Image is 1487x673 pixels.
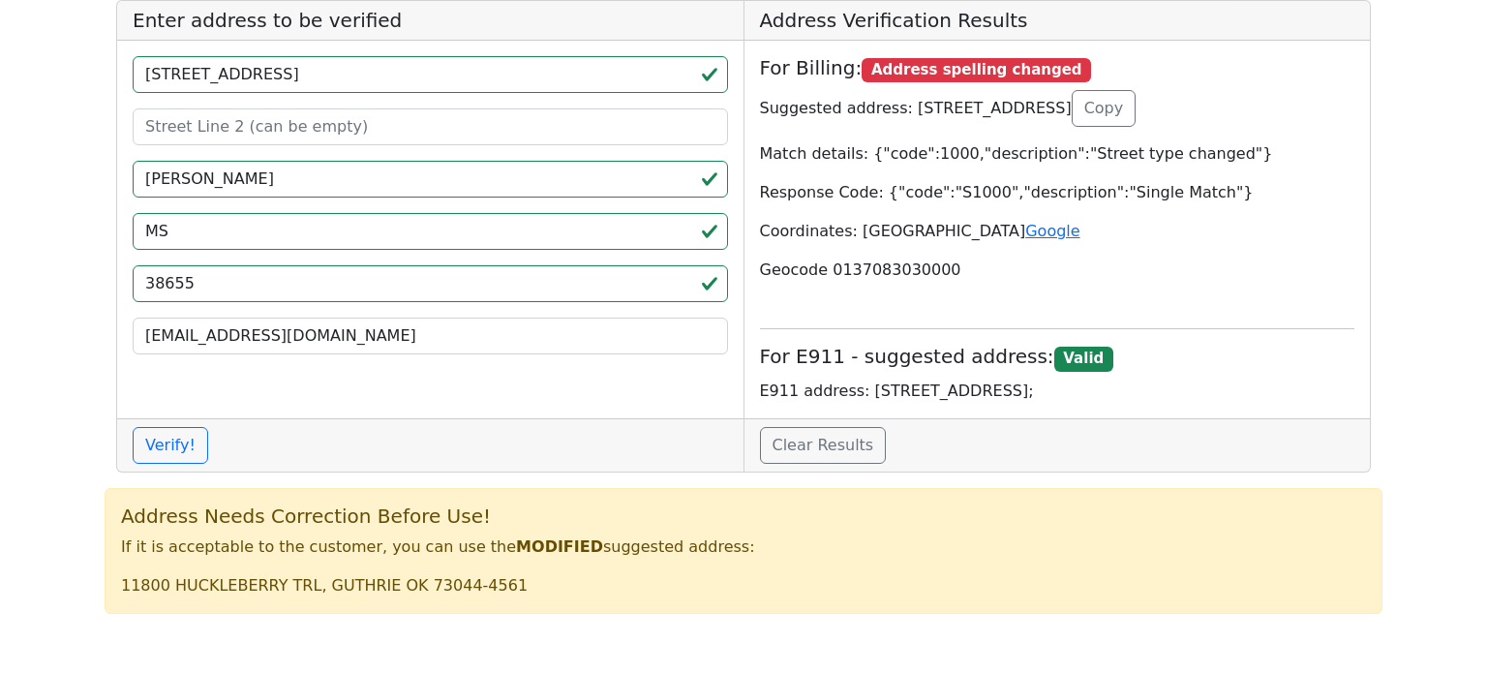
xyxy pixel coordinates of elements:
[760,259,1355,282] p: Geocode 0137083030000
[133,161,728,198] input: City
[760,220,1355,243] p: Coordinates: [GEOGRAPHIC_DATA]
[133,213,728,250] input: 2-Letter State
[760,142,1355,166] p: Match details: {"code":1000,"description":"Street type changed"}
[121,535,1366,559] p: If it is acceptable to the customer, you can use the suggested address:
[121,505,1366,528] h5: Address Needs Correction Before Use!
[760,181,1355,204] p: Response Code: {"code":"S1000","description":"Single Match"}
[760,345,1355,371] h5: For E911 - suggested address:
[117,1,743,41] h5: Enter address to be verified
[133,427,208,464] button: Verify!
[133,56,728,93] input: Street Line 1
[1054,347,1113,372] span: Valid
[1072,90,1137,127] button: Copy
[760,427,887,464] a: Clear Results
[862,58,1091,83] span: Address spelling changed
[133,265,728,302] input: ZIP code 5 or 5+4
[133,318,728,354] input: Your Email
[133,108,728,145] input: Street Line 2 (can be empty)
[760,56,1355,82] h5: For Billing:
[516,537,603,556] b: MODIFIED
[1025,222,1079,240] a: Google
[760,90,1355,127] p: Suggested address: [STREET_ADDRESS]
[744,1,1371,41] h5: Address Verification Results
[121,574,1366,597] p: 11800 HUCKLEBERRY TRL, GUTHRIE OK 73044-4561
[760,380,1355,403] p: E911 address: [STREET_ADDRESS];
